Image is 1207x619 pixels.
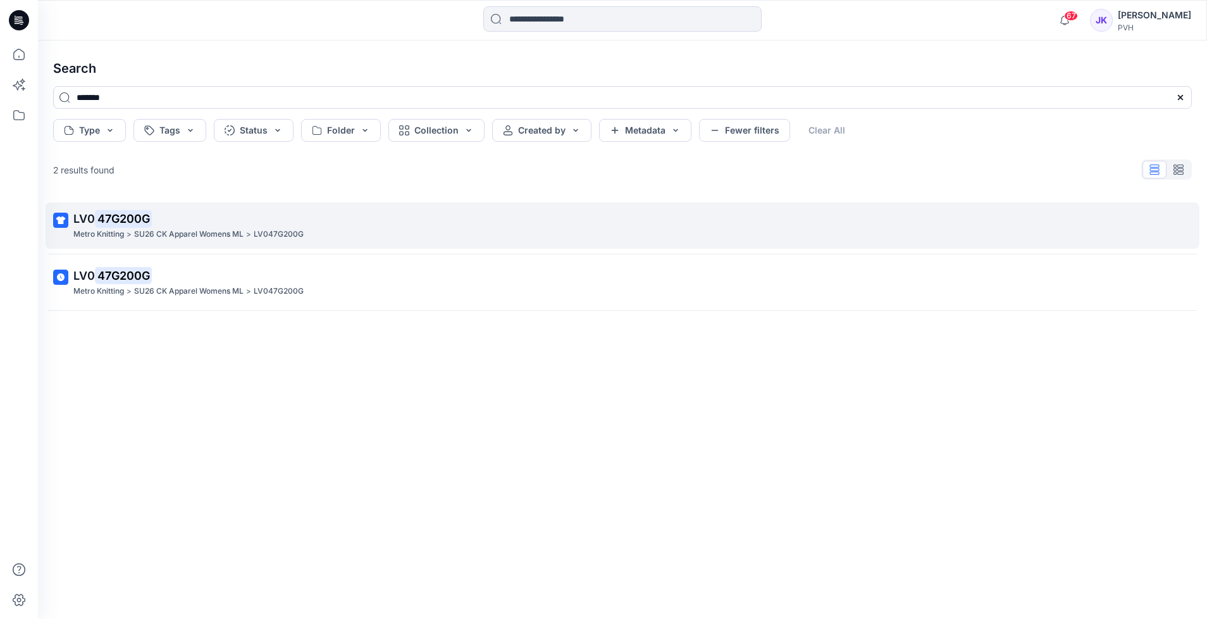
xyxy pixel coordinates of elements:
button: Type [53,119,126,142]
p: > [127,285,132,298]
mark: 47G200G [95,209,152,227]
button: Metadata [599,119,691,142]
p: SU26 CK Apparel Womens ML [134,228,244,241]
div: [PERSON_NAME] [1118,8,1191,23]
a: LV047G200GMetro Knitting>SU26 CK Apparel Womens ML>LV047G200G [46,259,1199,306]
a: LV047G200GMetro Knitting>SU26 CK Apparel Womens ML>LV047G200G [46,203,1199,249]
button: Tags [133,119,206,142]
span: LV0 [73,269,95,282]
p: > [246,285,251,298]
span: LV0 [73,212,95,225]
p: > [246,228,251,241]
button: Created by [492,119,591,142]
div: JK [1090,9,1113,32]
p: Metro Knitting [73,285,124,298]
button: Folder [301,119,381,142]
div: PVH [1118,23,1191,32]
button: Status [214,119,294,142]
p: Metro Knitting [73,228,124,241]
p: > [127,228,132,241]
button: Collection [388,119,485,142]
h4: Search [43,51,1202,86]
mark: 47G200G [95,266,152,284]
p: LV047G200G [254,228,304,241]
p: 2 results found [53,163,115,177]
p: LV047G200G [254,285,304,298]
span: 67 [1064,11,1078,21]
button: Fewer filters [699,119,790,142]
p: SU26 CK Apparel Womens ML [134,285,244,298]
